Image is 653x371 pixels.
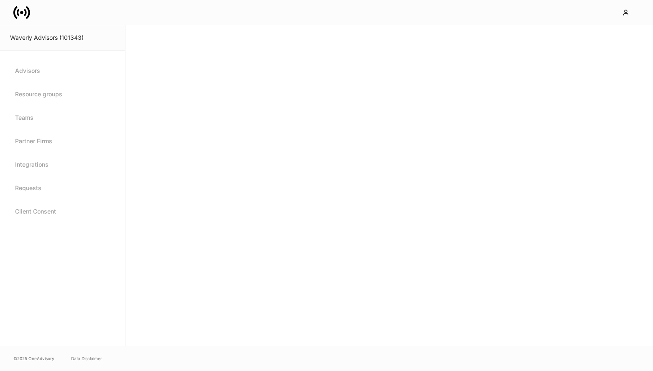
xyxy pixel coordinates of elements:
a: Integrations [10,155,115,175]
a: Client Consent [10,201,115,222]
a: Partner Firms [10,131,115,151]
a: Teams [10,108,115,128]
a: Data Disclaimer [71,355,102,362]
div: Waverly Advisors (101343) [10,33,115,42]
a: Resource groups [10,84,115,104]
a: Requests [10,178,115,198]
a: Advisors [10,61,115,81]
span: © 2025 OneAdvisory [13,355,54,362]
